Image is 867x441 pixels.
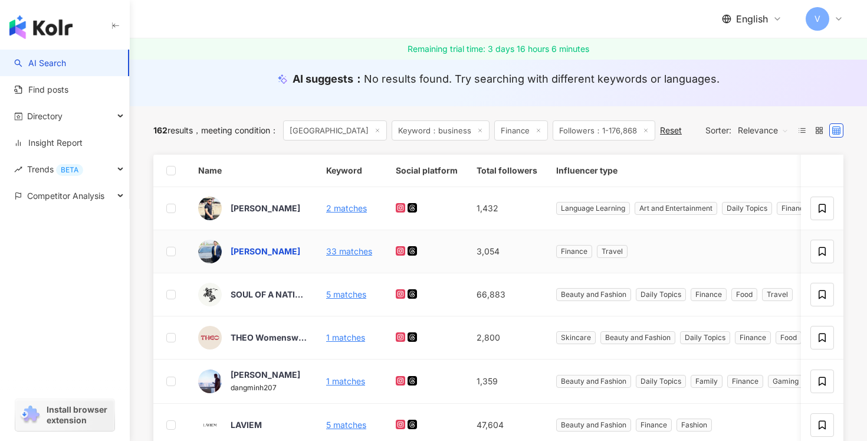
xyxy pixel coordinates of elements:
[198,283,222,306] img: KOL Avatar
[198,370,222,393] img: KOL Avatar
[198,413,307,437] a: KOL AvatarLAVIEM
[556,419,631,432] span: Beauty and Fashion
[467,360,547,404] td: 1,359
[231,383,277,392] span: dangminh207
[636,419,672,432] span: Finance
[553,120,655,141] span: Followers：1-176,868
[56,164,83,176] div: BETA
[636,288,686,301] span: Daily Topics
[193,125,278,135] span: meeting condition ：
[198,413,222,437] img: KOL Avatar
[680,331,730,344] span: Daily Topics
[198,326,222,349] img: KOL Avatar
[467,187,547,230] td: 1,432
[15,399,114,431] a: chrome extensionInstall browser extension
[153,126,193,135] div: results
[731,288,757,301] span: Food
[467,230,547,273] td: 3,054
[198,197,307,220] a: KOL Avatar[PERSON_NAME]
[467,273,547,316] td: 66,883
[47,404,111,426] span: Install browser extension
[317,155,386,187] th: Keyword
[27,182,104,209] span: Competitor Analysis
[19,406,41,424] img: chrome extension
[14,84,68,96] a: Find posts
[198,197,222,220] img: KOL Avatar
[768,375,803,388] span: Gaming
[153,125,168,135] span: 162
[386,155,467,187] th: Social platform
[494,120,548,141] span: Finance
[556,245,592,258] span: Finance
[364,73,720,85] span: No results found. Try searching with different keywords or languages.
[231,419,262,431] div: LAVIEM
[14,165,22,174] span: rise
[198,369,307,394] a: KOL Avatar[PERSON_NAME]dangminh207
[293,71,720,86] div: AI suggests ：
[392,120,490,141] span: Keyword：business
[676,419,712,432] span: Fashion
[27,103,63,129] span: Directory
[198,283,307,306] a: KOL AvatarSOUL OF A NATION
[556,375,631,388] span: Beauty and Fashion
[27,156,83,182] span: Trends
[231,202,300,214] div: [PERSON_NAME]
[326,376,365,386] a: 1 matches
[326,420,366,430] a: 5 matches
[130,38,867,60] a: Remaining trial time: 3 days 16 hours 6 minutes
[660,126,682,135] div: Reset
[14,57,66,69] a: searchAI Search
[738,121,789,140] span: Relevance
[691,375,722,388] span: Family
[326,289,366,299] a: 5 matches
[722,202,772,215] span: Daily Topics
[597,245,628,258] span: Travel
[198,240,307,263] a: KOL Avatar[PERSON_NAME]
[198,240,222,263] img: KOL Avatar
[762,288,793,301] span: Travel
[635,202,717,215] span: Art and Entertainment
[283,120,387,141] span: [GEOGRAPHIC_DATA]
[815,12,820,25] span: V
[600,331,675,344] span: Beauty and Fashion
[727,375,763,388] span: Finance
[776,331,802,344] span: Food
[326,332,365,342] a: 1 matches
[556,288,631,301] span: Beauty and Fashion
[14,137,83,149] a: Insight Report
[467,316,547,360] td: 2,800
[691,288,727,301] span: Finance
[198,326,307,349] a: KOL AvatarTHEO Womenswear
[189,155,317,187] th: Name
[636,375,686,388] span: Daily Topics
[231,369,300,381] div: [PERSON_NAME]
[735,331,771,344] span: Finance
[231,246,300,257] div: [PERSON_NAME]
[9,15,73,39] img: logo
[777,202,813,215] span: Finance
[231,289,307,300] div: SOUL OF A NATION
[326,203,367,213] a: 2 matches
[736,12,768,25] span: English
[556,202,630,215] span: Language Learning
[467,155,547,187] th: Total followers
[326,246,372,256] a: 33 matches
[231,332,307,344] div: THEO Womenswear
[556,331,596,344] span: Skincare
[705,121,795,140] div: Sorter:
